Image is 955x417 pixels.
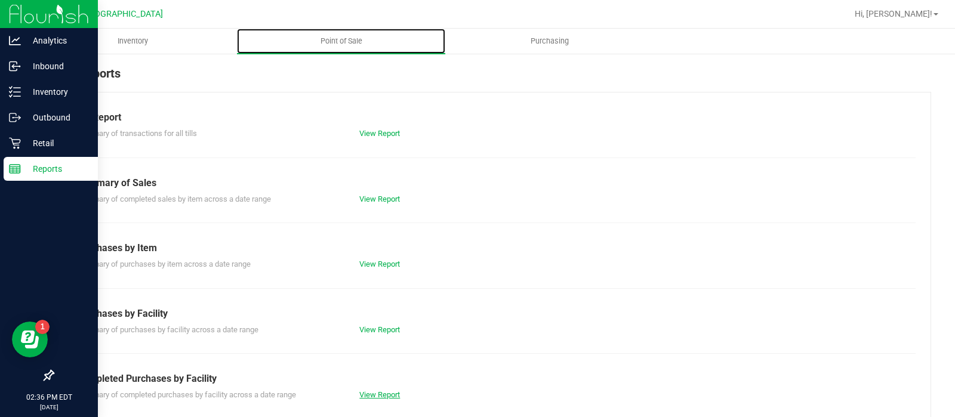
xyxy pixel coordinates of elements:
span: Summary of purchases by item across a date range [77,260,251,268]
inline-svg: Inventory [9,86,21,98]
p: [DATE] [5,403,93,412]
a: Purchasing [445,29,654,54]
inline-svg: Retail [9,137,21,149]
p: Inbound [21,59,93,73]
p: Retail [21,136,93,150]
p: Inventory [21,85,93,99]
span: Summary of purchases by facility across a date range [77,325,258,334]
p: Outbound [21,110,93,125]
iframe: Resource center [12,322,48,357]
inline-svg: Inbound [9,60,21,72]
div: Till Report [77,110,907,125]
span: Hi, [PERSON_NAME]! [855,9,932,18]
inline-svg: Analytics [9,35,21,47]
span: Summary of completed purchases by facility across a date range [77,390,296,399]
div: POS Reports [53,64,931,92]
span: Purchasing [515,36,585,47]
div: Summary of Sales [77,176,907,190]
a: View Report [359,390,400,399]
inline-svg: Outbound [9,112,21,123]
p: Reports [21,162,93,176]
span: Point of Sale [304,36,378,47]
div: Purchases by Facility [77,307,907,321]
p: 02:36 PM EDT [5,392,93,403]
span: Summary of transactions for all tills [77,129,197,138]
span: Inventory [101,36,164,47]
a: View Report [359,194,400,203]
span: [GEOGRAPHIC_DATA] [81,9,163,19]
p: Analytics [21,33,93,48]
a: Inventory [29,29,237,54]
a: View Report [359,129,400,138]
iframe: Resource center unread badge [35,320,50,334]
div: Purchases by Item [77,241,907,255]
a: View Report [359,325,400,334]
inline-svg: Reports [9,163,21,175]
a: View Report [359,260,400,268]
span: Summary of completed sales by item across a date range [77,194,271,203]
a: Point of Sale [237,29,445,54]
div: Completed Purchases by Facility [77,372,907,386]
